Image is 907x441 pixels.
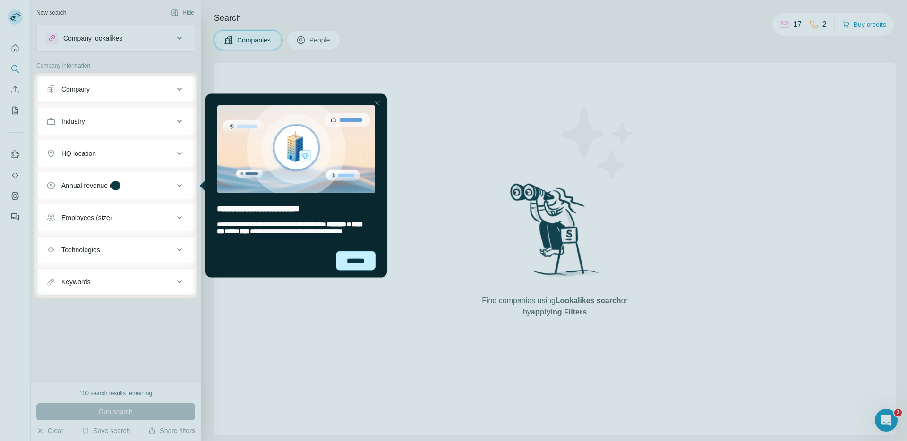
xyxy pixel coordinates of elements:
[61,181,118,190] div: Annual revenue ($)
[61,85,90,94] div: Company
[37,174,195,197] button: Annual revenue ($)
[37,271,195,293] button: Keywords
[61,213,112,222] div: Employees (size)
[61,277,90,287] div: Keywords
[61,149,96,158] div: HQ location
[37,238,195,261] button: Technologies
[37,110,195,133] button: Industry
[61,117,85,126] div: Industry
[37,142,195,165] button: HQ location
[61,245,100,254] div: Technologies
[197,92,389,280] iframe: Tooltip
[37,206,195,229] button: Employees (size)
[37,78,195,101] button: Company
